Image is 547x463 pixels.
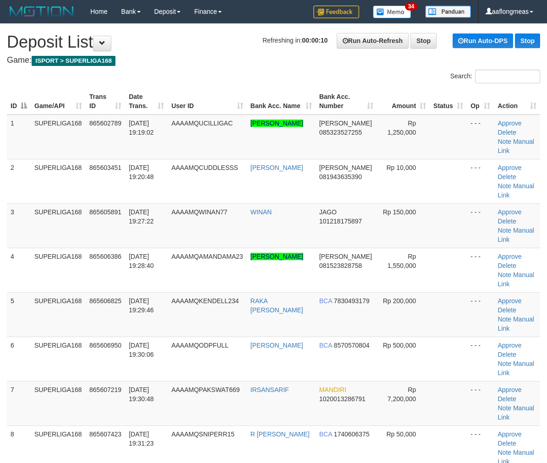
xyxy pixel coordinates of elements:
a: [PERSON_NAME] [251,120,303,127]
h4: Game: [7,56,540,65]
span: Copy 085323527255 to clipboard [319,129,362,136]
span: Copy 081523828758 to clipboard [319,262,362,269]
span: AAAAMQWINAN77 [171,208,227,216]
span: [DATE] 19:31:23 [129,430,154,447]
img: MOTION_logo.png [7,5,77,18]
th: Game/API: activate to sort column ascending [31,88,86,114]
th: Bank Acc. Name: activate to sort column ascending [247,88,316,114]
span: BCA [319,297,332,305]
img: Feedback.jpg [313,5,359,18]
span: Rp 7,200,000 [388,386,416,403]
span: Copy 101218175897 to clipboard [319,218,362,225]
span: 865606825 [89,297,121,305]
span: Refreshing in: [263,37,328,44]
td: 2 [7,159,31,203]
a: Manual Link [498,227,534,243]
h1: Deposit List [7,33,540,51]
span: Copy 1740606375 to clipboard [334,430,370,438]
a: WINAN [251,208,272,216]
span: 865606386 [89,253,121,260]
a: Run Auto-DPS [453,33,513,48]
span: 865602789 [89,120,121,127]
a: Note [498,449,511,456]
a: Note [498,227,511,234]
a: Approve [498,253,521,260]
span: Rp 150,000 [383,208,416,216]
td: 4 [7,248,31,292]
span: [DATE] 19:28:40 [129,253,154,269]
img: panduan.png [425,5,471,18]
td: SUPERLIGA168 [31,114,86,159]
span: Rp 10,000 [386,164,416,171]
a: Delete [498,440,516,447]
span: BCA [319,342,332,349]
td: 5 [7,292,31,337]
td: SUPERLIGA168 [31,292,86,337]
a: Approve [498,297,521,305]
a: Delete [498,351,516,358]
span: 865606950 [89,342,121,349]
span: [PERSON_NAME] [319,120,372,127]
strong: 00:00:10 [302,37,328,44]
a: RAKA [PERSON_NAME] [251,297,303,314]
a: Manual Link [498,404,534,421]
span: AAAAMQODPFULL [171,342,228,349]
span: AAAAMQPAKSWAT669 [171,386,240,393]
img: Button%20Memo.svg [373,5,411,18]
span: 865605891 [89,208,121,216]
td: SUPERLIGA168 [31,203,86,248]
th: Action: activate to sort column ascending [494,88,540,114]
span: Rp 1,550,000 [388,253,416,269]
a: R [PERSON_NAME] [251,430,310,438]
span: JAGO [319,208,337,216]
td: 6 [7,337,31,381]
span: AAAAMQUCILLIGAC [171,120,233,127]
td: SUPERLIGA168 [31,159,86,203]
td: 3 [7,203,31,248]
span: [PERSON_NAME] [319,253,372,260]
a: Delete [498,395,516,403]
span: [DATE] 19:29:46 [129,297,154,314]
span: [DATE] 19:27:22 [129,208,154,225]
span: Rp 50,000 [386,430,416,438]
span: MANDIRI [319,386,346,393]
th: ID: activate to sort column descending [7,88,31,114]
span: Copy 7830493179 to clipboard [334,297,370,305]
a: Note [498,182,511,190]
a: Manual Link [498,271,534,288]
span: Copy 1020013286791 to clipboard [319,395,366,403]
span: AAAAMQCUDDLESSS [171,164,238,171]
span: Rp 500,000 [383,342,416,349]
a: Delete [498,173,516,180]
a: Approve [498,386,521,393]
td: SUPERLIGA168 [31,381,86,425]
span: [DATE] 19:20:48 [129,164,154,180]
a: Delete [498,129,516,136]
a: Approve [498,342,521,349]
td: - - - [467,203,494,248]
span: [PERSON_NAME] [319,164,372,171]
a: [PERSON_NAME] [251,253,303,260]
a: [PERSON_NAME] [251,164,303,171]
td: - - - [467,292,494,337]
a: [PERSON_NAME] [251,342,303,349]
a: Manual Link [498,182,534,199]
a: Run Auto-Refresh [337,33,409,49]
span: [DATE] 19:19:02 [129,120,154,136]
a: Manual Link [498,360,534,376]
a: Note [498,271,511,278]
a: Approve [498,120,521,127]
a: IRSANSARIF [251,386,289,393]
a: Approve [498,430,521,438]
span: Copy 081943635390 to clipboard [319,173,362,180]
th: Bank Acc. Number: activate to sort column ascending [316,88,377,114]
span: AAAAMQSNIPERR15 [171,430,235,438]
span: AAAAMQKENDELL234 [171,297,239,305]
a: Approve [498,164,521,171]
a: Delete [498,262,516,269]
td: - - - [467,381,494,425]
td: - - - [467,248,494,292]
label: Search: [450,70,540,83]
td: - - - [467,337,494,381]
td: SUPERLIGA168 [31,337,86,381]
